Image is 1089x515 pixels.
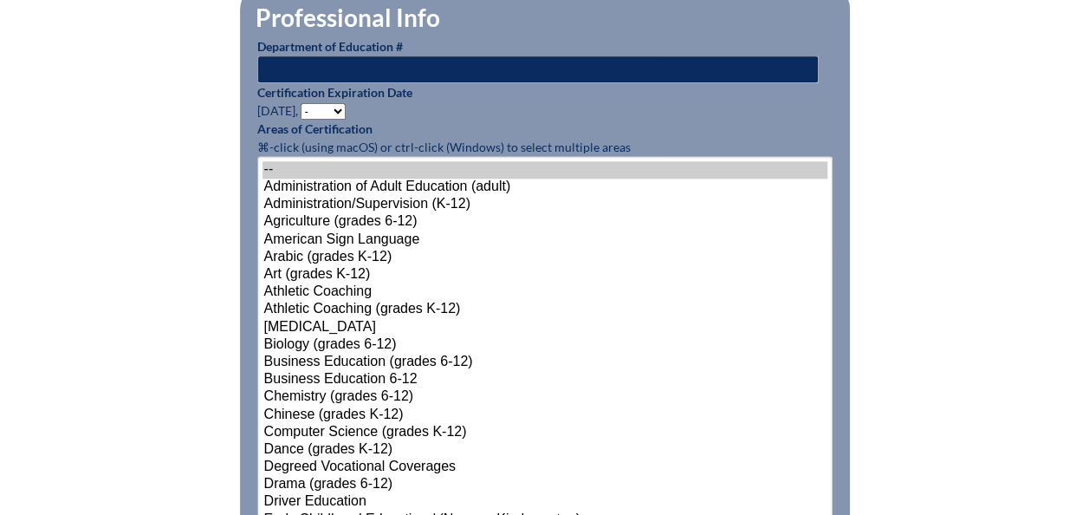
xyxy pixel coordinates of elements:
legend: Professional Info [254,3,442,32]
option: Art (grades K-12) [263,266,827,284]
option: Drama (grades 6-12) [263,476,827,493]
option: Business Education (grades 6-12) [263,354,827,371]
option: Athletic Coaching [263,284,827,301]
option: Athletic Coaching (grades K-12) [263,301,827,318]
span: [DATE], [257,103,298,118]
option: Agriculture (grades 6-12) [263,213,827,231]
option: American Sign Language [263,231,827,249]
option: [MEDICAL_DATA] [263,319,827,336]
option: Chinese (grades K-12) [263,407,827,424]
option: Driver Education [263,493,827,511]
option: Arabic (grades K-12) [263,249,827,266]
option: Chemistry (grades 6-12) [263,388,827,406]
option: -- [263,161,827,179]
label: Certification Expiration Date [257,85,412,100]
option: Administration of Adult Education (adult) [263,179,827,196]
option: Biology (grades 6-12) [263,336,827,354]
label: Areas of Certification [257,121,373,136]
label: Department of Education # [257,39,403,54]
option: Business Education 6-12 [263,371,827,388]
option: Computer Science (grades K-12) [263,424,827,441]
option: Dance (grades K-12) [263,441,827,459]
option: Degreed Vocational Coverages [263,459,827,476]
option: Administration/Supervision (K-12) [263,196,827,213]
